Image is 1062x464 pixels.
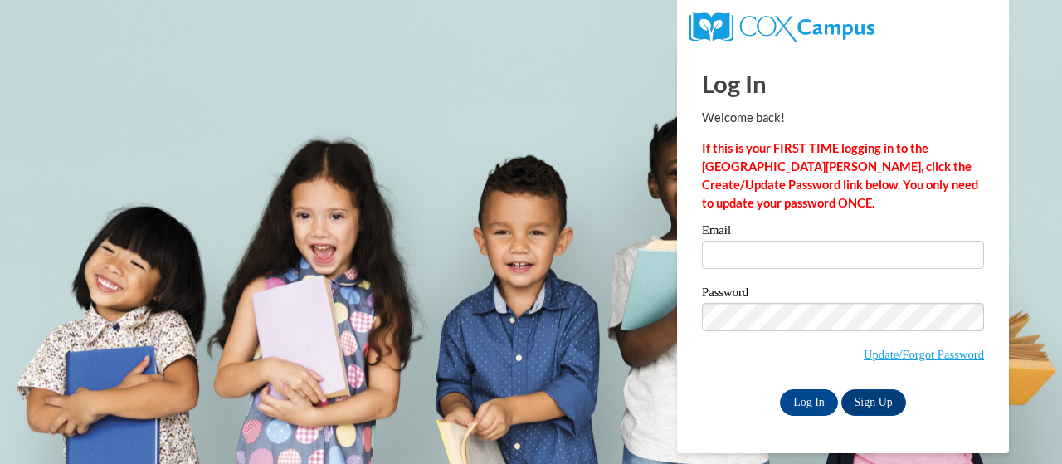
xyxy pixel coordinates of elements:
[689,12,874,42] img: COX Campus
[780,389,838,416] input: Log In
[841,389,906,416] a: Sign Up
[689,19,874,33] a: COX Campus
[864,348,984,361] a: Update/Forgot Password
[702,66,984,100] h1: Log In
[702,286,984,303] label: Password
[702,109,984,127] p: Welcome back!
[702,224,984,241] label: Email
[702,141,978,210] strong: If this is your FIRST TIME logging in to the [GEOGRAPHIC_DATA][PERSON_NAME], click the Create/Upd...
